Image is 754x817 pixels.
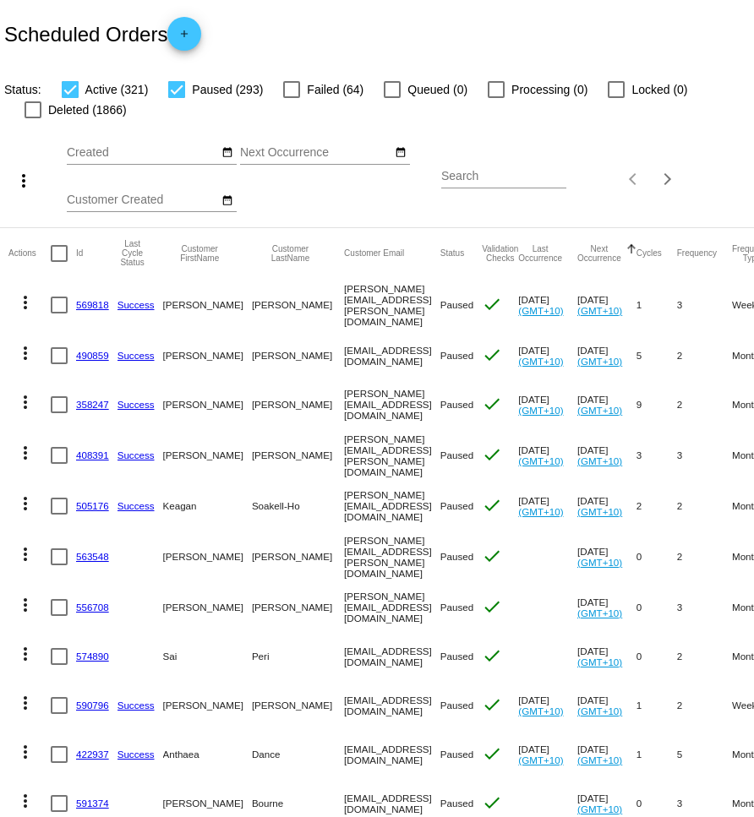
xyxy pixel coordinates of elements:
[577,632,637,681] mat-cell: [DATE]
[344,531,440,583] mat-cell: [PERSON_NAME][EMAIL_ADDRESS][PERSON_NAME][DOMAIN_NAME]
[637,482,677,531] mat-cell: 2
[307,79,363,100] span: Failed (64)
[15,343,36,363] mat-icon: more_vert
[344,583,440,632] mat-cell: [PERSON_NAME][EMAIL_ADDRESS][DOMAIN_NAME]
[163,380,252,429] mat-cell: [PERSON_NAME]
[577,557,622,568] a: (GMT+10)
[15,595,36,615] mat-icon: more_vert
[631,79,687,100] span: Locked (0)
[76,248,83,259] button: Change sorting for Id
[677,681,732,730] mat-cell: 2
[76,399,109,410] a: 358247
[76,299,109,310] a: 569818
[577,656,622,667] a: (GMT+10)
[482,743,502,764] mat-icon: check
[482,444,502,465] mat-icon: check
[482,596,502,617] mat-icon: check
[15,791,36,811] mat-icon: more_vert
[221,194,233,208] mat-icon: date_range
[117,299,155,310] a: Success
[117,449,155,460] a: Success
[577,681,637,730] mat-cell: [DATE]
[15,392,36,412] mat-icon: more_vert
[407,79,467,100] span: Queued (0)
[395,146,407,160] mat-icon: date_range
[518,331,577,380] mat-cell: [DATE]
[518,356,563,367] a: (GMT+10)
[117,399,155,410] a: Success
[163,632,252,681] mat-cell: Sai
[440,248,464,259] button: Change sorting for Status
[518,305,563,316] a: (GMT+10)
[163,279,252,331] mat-cell: [PERSON_NAME]
[252,583,344,632] mat-cell: [PERSON_NAME]
[117,700,155,711] a: Success
[482,546,502,566] mat-icon: check
[15,292,36,313] mat-icon: more_vert
[15,644,36,664] mat-icon: more_vert
[252,482,344,531] mat-cell: Soakell-Ho
[577,506,622,517] a: (GMT+10)
[677,331,732,380] mat-cell: 2
[163,244,237,263] button: Change sorting for CustomerFirstName
[440,602,473,613] span: Paused
[482,345,502,365] mat-icon: check
[577,405,622,416] a: (GMT+10)
[482,645,502,666] mat-icon: check
[637,279,677,331] mat-cell: 1
[344,482,440,531] mat-cell: [PERSON_NAME][EMAIL_ADDRESS][DOMAIN_NAME]
[344,248,404,259] button: Change sorting for CustomerEmail
[637,730,677,779] mat-cell: 1
[441,170,566,183] input: Search
[15,742,36,762] mat-icon: more_vert
[677,279,732,331] mat-cell: 3
[344,380,440,429] mat-cell: [PERSON_NAME][EMAIL_ADDRESS][DOMAIN_NAME]
[117,239,148,267] button: Change sorting for LastProcessingCycleId
[240,146,392,160] input: Next Occurrence
[344,632,440,681] mat-cell: [EMAIL_ADDRESS][DOMAIN_NAME]
[221,146,233,160] mat-icon: date_range
[518,244,562,263] button: Change sorting for LastOccurrenceUtc
[174,28,194,48] mat-icon: add
[344,681,440,730] mat-cell: [EMAIL_ADDRESS][DOMAIN_NAME]
[617,162,651,196] button: Previous page
[637,248,662,259] button: Change sorting for Cycles
[677,730,732,779] mat-cell: 5
[76,798,109,809] a: 591374
[76,449,109,460] a: 408391
[518,279,577,331] mat-cell: [DATE]
[577,754,622,765] a: (GMT+10)
[577,607,622,618] a: (GMT+10)
[677,531,732,583] mat-cell: 2
[252,681,344,730] mat-cell: [PERSON_NAME]
[252,531,344,583] mat-cell: [PERSON_NAME]
[577,583,637,632] mat-cell: [DATE]
[577,429,637,482] mat-cell: [DATE]
[637,429,677,482] mat-cell: 3
[163,681,252,730] mat-cell: [PERSON_NAME]
[252,632,344,681] mat-cell: Peri
[76,500,109,511] a: 505176
[577,705,622,716] a: (GMT+10)
[577,356,622,367] a: (GMT+10)
[577,331,637,380] mat-cell: [DATE]
[252,429,344,482] mat-cell: [PERSON_NAME]
[252,279,344,331] mat-cell: [PERSON_NAME]
[76,350,109,361] a: 490859
[15,693,36,713] mat-icon: more_vert
[518,681,577,730] mat-cell: [DATE]
[677,429,732,482] mat-cell: 3
[482,792,502,813] mat-icon: check
[440,700,473,711] span: Paused
[344,429,440,482] mat-cell: [PERSON_NAME][EMAIL_ADDRESS][PERSON_NAME][DOMAIN_NAME]
[344,331,440,380] mat-cell: [EMAIL_ADDRESS][DOMAIN_NAME]
[163,531,252,583] mat-cell: [PERSON_NAME]
[163,482,252,531] mat-cell: Keagan
[482,694,502,715] mat-icon: check
[76,700,109,711] a: 590796
[637,681,677,730] mat-cell: 1
[577,305,622,316] a: (GMT+10)
[518,754,563,765] a: (GMT+10)
[518,506,563,517] a: (GMT+10)
[677,482,732,531] mat-cell: 2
